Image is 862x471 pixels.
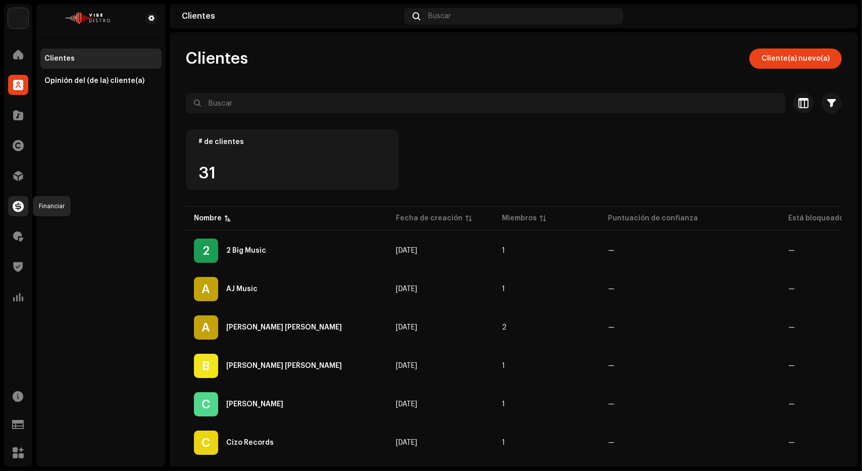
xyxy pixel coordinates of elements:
[194,315,218,340] div: A
[396,213,463,223] div: Fecha de creación
[396,247,417,254] span: 2 jul 2025
[44,55,75,63] div: Clientes
[502,213,537,223] div: Miembros
[830,8,846,24] img: faf5ecf8-b9ed-4029-b615-923327bccd61
[226,247,266,254] div: 2 Big Music
[502,247,505,254] span: 1
[44,12,129,24] img: 37d98b85-77d1-46b3-8062-64bacbf22e90
[182,12,400,20] div: Clientes
[608,324,772,331] re-a-table-badge: —
[502,439,505,446] span: 1
[762,49,830,69] span: Cliente(a) nuevo(a)
[198,138,386,146] div: # de clientes
[226,362,342,369] div: braya aragones
[608,247,772,254] re-a-table-badge: —
[186,49,248,69] span: Clientes
[608,439,772,446] re-a-table-badge: —
[396,286,417,293] span: 26 jul 2025
[428,12,451,20] span: Buscar
[8,8,28,28] img: efe17899-e597-4c86-b47f-de2678312cfe
[396,401,417,408] span: 3 jul 2025
[194,277,218,301] div: A
[608,362,772,369] re-a-table-badge: —
[502,362,505,369] span: 1
[749,49,842,69] button: Cliente(a) nuevo(a)
[194,213,222,223] div: Nombre
[40,71,162,91] re-m-nav-item: Opinión del (de la) cliente(a)
[186,93,785,113] input: Buscar
[502,324,506,331] span: 2
[44,77,144,85] div: Opinión del (de la) cliente(a)
[194,392,218,416] div: C
[226,286,258,293] div: AJ Music
[186,129,399,190] re-o-card-value: # de clientes
[40,49,162,69] re-m-nav-item: Clientes
[396,439,417,446] span: 7 oct 2025
[608,401,772,408] re-a-table-badge: —
[194,239,218,263] div: 2
[396,362,417,369] span: 2 jun 2025
[194,354,218,378] div: B
[396,324,417,331] span: 27 jul 2025
[502,401,505,408] span: 1
[608,286,772,293] re-a-table-badge: —
[502,286,505,293] span: 1
[226,401,283,408] div: Christopher Hearon
[194,431,218,455] div: C
[226,324,342,331] div: alejandro junior villar alcántara
[226,439,274,446] div: Cizo Records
